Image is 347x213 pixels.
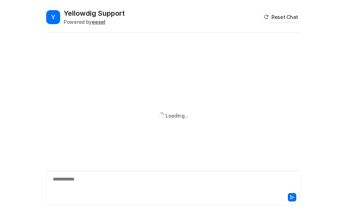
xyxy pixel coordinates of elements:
div: Powered by [64,18,125,26]
span: Y [46,10,60,24]
h2: Yellowdig Support [64,8,125,18]
button: Reset Chat [262,12,301,22]
b: eesel [92,19,105,25]
div: Loading... [165,112,189,119]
